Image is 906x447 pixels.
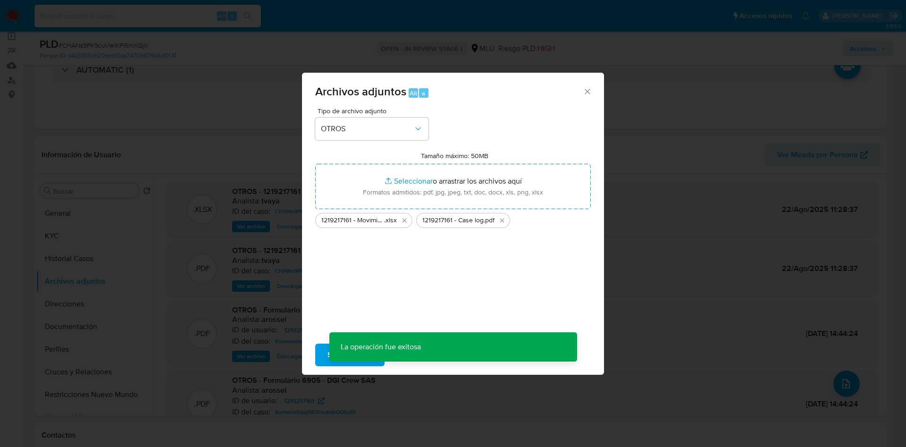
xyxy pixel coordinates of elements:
[318,108,431,114] span: Tipo de archivo adjunto
[321,124,413,134] span: OTROS
[321,216,384,225] span: 1219217161 - Movimientos
[422,216,484,225] span: 1219217161 - Case log
[583,87,591,95] button: Cerrar
[496,215,508,226] button: Eliminar 1219217161 - Case log.pdf
[421,152,488,160] label: Tamaño máximo: 50MB
[315,118,428,140] button: OTROS
[410,89,417,98] span: Alt
[315,209,591,228] ul: Archivos seleccionados
[315,344,385,366] button: Subir archivo
[401,345,431,365] span: Cancelar
[329,332,432,362] p: La operación fue exitosa
[327,345,372,365] span: Subir archivo
[399,215,410,226] button: Eliminar 1219217161 - Movimientos.xlsx
[315,83,406,100] span: Archivos adjuntos
[422,89,425,98] span: a
[384,216,397,225] span: .xlsx
[484,216,495,225] span: .pdf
